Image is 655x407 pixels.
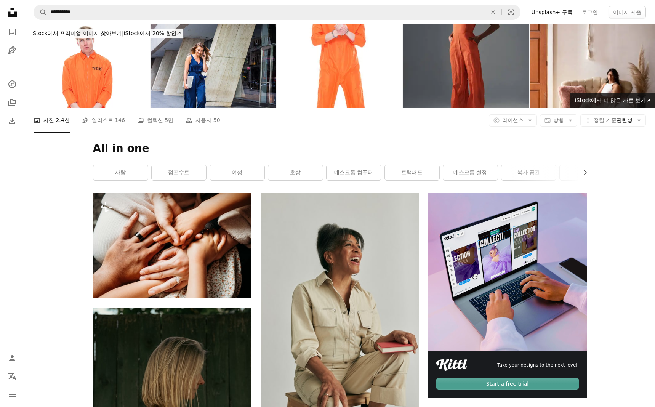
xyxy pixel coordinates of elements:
[29,29,183,38] div: iStock에서 20% 할인 ↗
[5,95,20,110] a: 컬렉션
[560,165,614,180] a: 모형
[137,108,173,133] a: 컬렉션 5만
[428,193,587,351] img: file-1719664968387-83d5a3f4d758image
[502,117,524,123] span: 라이선스
[594,117,633,124] span: 관련성
[485,5,501,19] button: 삭제
[186,108,220,133] a: 사용자 50
[5,113,20,128] a: 다운로드 내역
[403,24,528,108] img: 나는 여기에 있어
[5,369,20,384] button: 언어
[385,165,439,180] a: 트랙패드
[93,193,251,298] img: 한 무리의 사람들이 손을 모으고 있다
[34,5,47,19] button: Unsplash 검색
[502,5,520,19] button: 시각적 검색
[570,93,655,108] a: iStock에서 더 많은 자료 보기↗
[594,117,617,123] span: 정렬 기준
[580,114,646,127] button: 정렬 기준관련성
[609,6,646,18] button: 이미지 제출
[553,117,564,123] span: 방향
[210,165,264,180] a: 여성
[428,193,587,398] a: Take your designs to the next level.Start a free trial
[5,43,20,58] a: 일러스트
[93,165,148,180] a: 사람
[530,24,655,108] img: 눈을 감고 소파에 흰색 점프수트를 입은 히스패닉 여성. 결혼식을 기다리는 신부
[327,165,381,180] a: 데스크톱 컴퓨터
[213,116,220,124] span: 50
[268,165,323,180] a: 초상
[5,77,20,92] a: 탐색
[151,24,276,108] img: 영 동부 유럽 미국 여성 휴대 전화에 대 한 얘기, 여행, 뉴욕 시티에서 근무
[93,242,251,249] a: 한 무리의 사람들이 손을 모으고 있다
[443,165,498,180] a: 데스크톱 설정
[82,108,125,133] a: 일러스트 146
[93,142,587,155] h1: All in one
[497,362,578,369] span: Take your designs to the next level.
[24,24,150,108] img: 20~29세의 성인 잘생긴 젊은 남성/남성 범죄자 착용 점프수트/유니폼/심각/자신감/집중력/수갑/범죄 사용의 1인/허리
[5,351,20,366] a: 로그인 / 가입
[24,24,188,43] a: iStock에서 프리미엄 이미지 찾아보기|iStock에서 20% 할인↗
[165,116,173,124] span: 5만
[577,6,602,18] a: 로그인
[501,165,556,180] a: 복사 공간
[5,24,20,40] a: 사진
[578,165,587,180] button: 목록을 오른쪽으로 스크롤
[277,24,402,108] img: 남성 죄수 착용 수 갑
[436,378,579,390] div: Start a free trial
[34,5,520,20] form: 사이트 전체에서 이미지 찾기
[575,97,650,103] span: iStock에서 더 많은 자료 보기 ↗
[527,6,577,18] a: Unsplash+ 구독
[261,308,419,315] a: 의자에 앉아 웃으며 책을 들고 있는 여자
[115,116,125,124] span: 146
[152,165,206,180] a: 점프수트
[31,30,124,36] span: iStock에서 프리미엄 이미지 찾아보기 |
[5,387,20,402] button: 메뉴
[436,359,468,371] img: file-1711049718225-ad48364186d3image
[489,114,537,127] button: 라이선스
[540,114,577,127] button: 방향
